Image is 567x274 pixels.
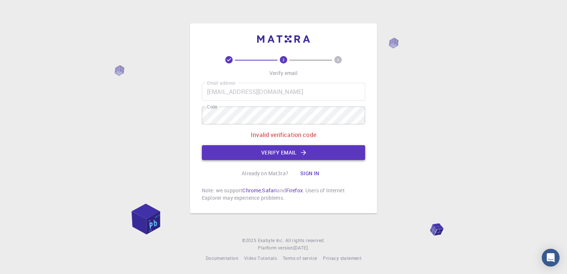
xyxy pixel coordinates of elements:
[206,255,238,262] a: Documentation
[269,69,298,77] p: Verify email
[542,249,560,267] div: Open Intercom Messenger
[207,80,235,86] label: Email address
[285,237,325,244] span: All rights reserved.
[294,245,309,251] span: [DATE] .
[242,170,288,177] p: Already on Mat3ra?
[283,255,317,262] a: Terms of service
[258,237,284,243] span: Exabyte Inc.
[323,255,361,262] a: Privacy statement
[258,244,293,252] span: Platform version
[294,166,325,181] button: Sign in
[207,104,217,110] label: Code
[251,130,316,139] p: Invalid verification code
[242,187,261,194] a: Chrome
[262,187,277,194] a: Safari
[244,255,277,262] a: Video Tutorials
[202,145,365,160] button: Verify email
[283,255,317,261] span: Terms of service
[337,57,339,62] text: 3
[282,57,285,62] text: 2
[323,255,361,261] span: Privacy statement
[286,187,303,194] a: Firefox
[242,237,258,244] span: © 2025
[244,255,277,261] span: Video Tutorials
[294,244,309,252] a: [DATE].
[202,187,365,202] p: Note: we support , and . Users of Internet Explorer may experience problems.
[206,255,238,261] span: Documentation
[258,237,284,244] a: Exabyte Inc.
